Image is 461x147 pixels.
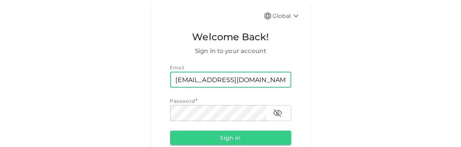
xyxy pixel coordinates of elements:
[170,65,184,71] span: Email
[170,46,291,56] span: Sign in to your account
[273,11,301,21] div: Global
[170,131,291,145] button: Sign in
[170,29,291,45] span: Welcome Back!
[170,105,267,121] input: password
[170,98,195,104] span: Password
[170,72,291,88] input: email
